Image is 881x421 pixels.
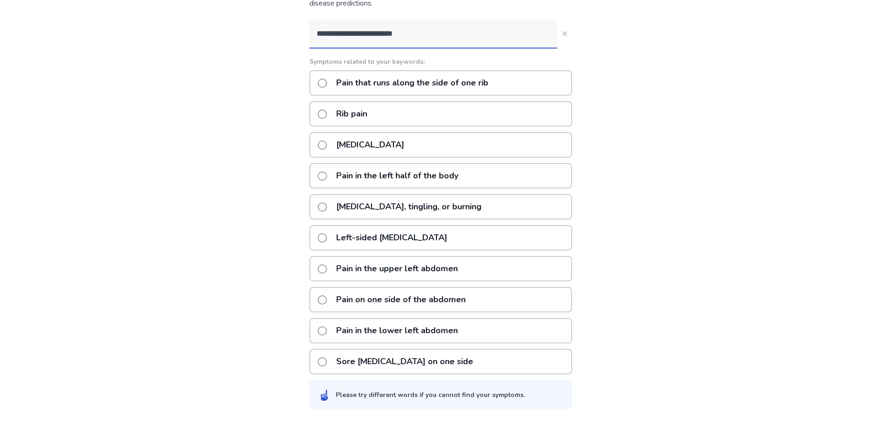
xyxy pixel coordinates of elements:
p: Rib pain [331,102,373,126]
p: Sore [MEDICAL_DATA] on one side [331,350,479,373]
p: Symptoms related to your keywords: [309,57,572,67]
p: Pain on one side of the abdomen [331,288,471,311]
p: [MEDICAL_DATA], tingling, or burning [331,195,487,219]
p: Pain in the left half of the body [331,164,464,188]
div: Please try different words if you cannot find your symptoms. [336,390,525,400]
p: [MEDICAL_DATA] [331,133,410,157]
p: Pain in the lower left abdomen [331,319,463,342]
input: Close [309,20,557,48]
button: Close [557,26,572,41]
p: Pain that runs along the side of one rib [331,71,494,95]
p: Left-sided [MEDICAL_DATA] [331,226,453,250]
p: Pain in the upper left abdomen [331,257,463,281]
